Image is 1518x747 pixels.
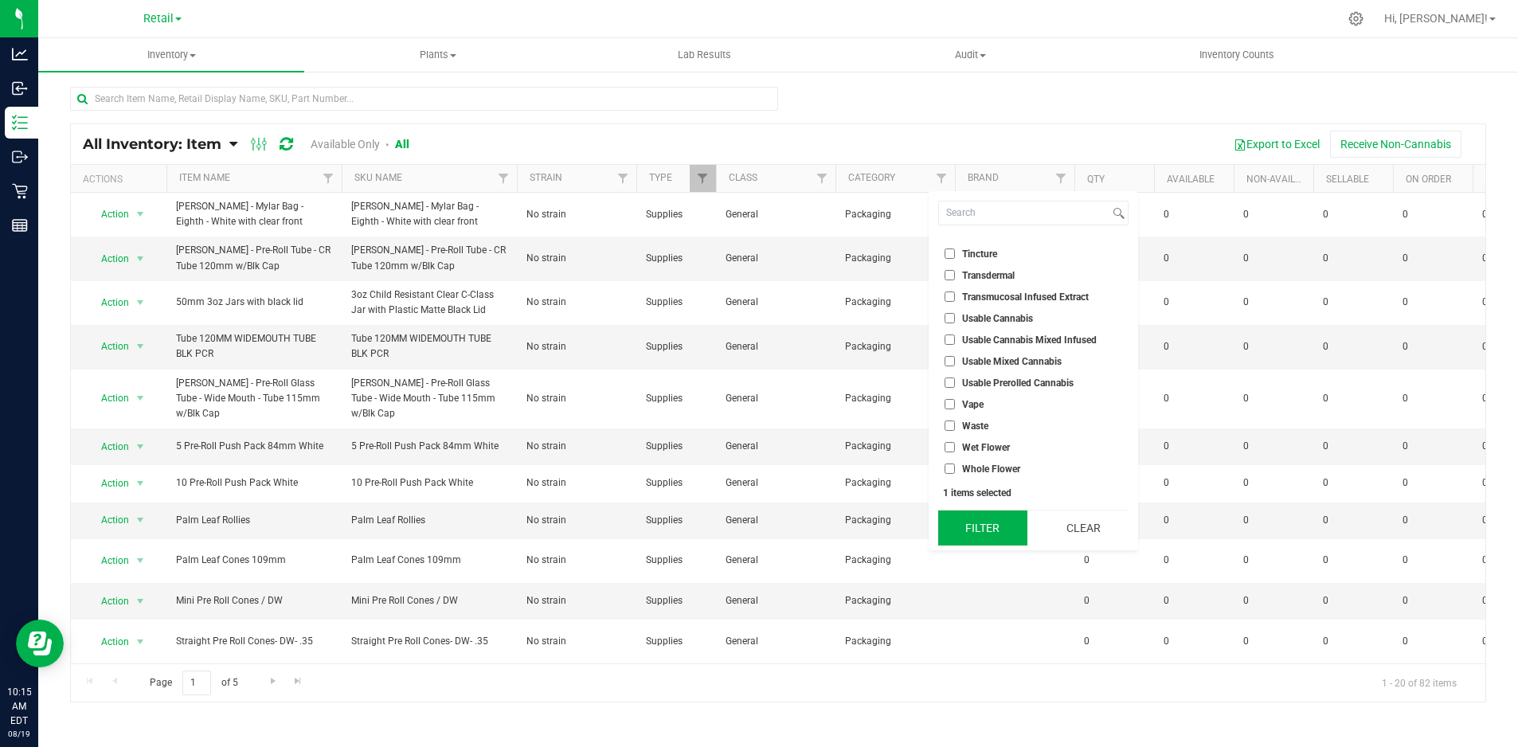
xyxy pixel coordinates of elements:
[1323,339,1383,354] span: 0
[7,685,31,728] p: 10:15 AM EDT
[1330,131,1461,158] button: Receive Non-Cannabis
[1164,553,1224,568] span: 0
[646,634,706,649] span: Supplies
[131,436,151,458] span: select
[526,513,627,528] span: No strain
[962,378,1074,388] span: Usable Prerolled Cannabis
[179,172,230,183] a: Item Name
[1323,475,1383,491] span: 0
[131,248,151,270] span: select
[1403,593,1463,608] span: 0
[1384,12,1488,25] span: Hi, [PERSON_NAME]!
[610,165,636,192] a: Filter
[945,313,955,323] input: Usable Cannabis
[1369,671,1469,694] span: 1 - 20 of 82 items
[962,464,1020,474] span: Whole Flower
[395,138,409,151] a: All
[656,48,753,62] span: Lab Results
[131,590,151,612] span: select
[649,172,672,183] a: Type
[12,183,28,199] inline-svg: Retail
[729,172,757,183] a: Class
[87,387,130,409] span: Action
[845,439,945,454] span: Packaging
[12,149,28,165] inline-svg: Outbound
[87,248,130,270] span: Action
[526,251,627,266] span: No strain
[845,634,945,649] span: Packaging
[1346,11,1366,26] div: Manage settings
[726,251,826,266] span: General
[1164,513,1224,528] span: 0
[646,513,706,528] span: Supplies
[526,391,627,406] span: No strain
[571,38,837,72] a: Lab Results
[1323,391,1383,406] span: 0
[351,553,507,568] span: Palm Leaf Cones 109mm
[176,243,332,273] span: [PERSON_NAME] - Pre-Roll Tube - CR Tube 120mm w/Blk Cap
[12,217,28,233] inline-svg: Reports
[945,463,955,474] input: Whole Flower
[945,334,955,345] input: Usable Cannabis Mixed Infused
[646,439,706,454] span: Supplies
[351,287,507,318] span: 3oz Child Resistant Clear C-Class Jar with Plastic Matte Black Lid
[351,243,507,273] span: [PERSON_NAME] - Pre-Roll Tube - CR Tube 120mm w/Blk Cap
[354,172,402,183] a: SKU Name
[945,356,955,366] input: Usable Mixed Cannabis
[136,671,251,695] span: Page of 5
[845,391,945,406] span: Packaging
[526,295,627,310] span: No strain
[83,135,221,153] span: All Inventory: Item
[962,443,1010,452] span: Wet Flower
[351,199,507,229] span: [PERSON_NAME] - Mylar Bag - Eighth - White with clear front
[646,295,706,310] span: Supplies
[16,620,64,667] iframe: Resource center
[143,12,174,25] span: Retail
[1243,593,1304,608] span: 0
[526,339,627,354] span: No strain
[311,138,380,151] a: Available Only
[351,331,507,362] span: Tube 120MM WIDEMOUTH TUBE BLK PCR
[845,593,945,608] span: Packaging
[726,553,826,568] span: General
[1246,174,1317,185] a: Non-Available
[1403,207,1463,222] span: 0
[943,487,1124,499] div: 1 items selected
[845,513,945,528] span: Packaging
[530,172,562,183] a: Strain
[845,339,945,354] span: Packaging
[1084,553,1144,568] span: 0
[176,513,332,528] span: Palm Leaf Rollies
[938,510,1027,546] button: Filter
[726,339,826,354] span: General
[646,207,706,222] span: Supplies
[1223,131,1330,158] button: Export to Excel
[845,295,945,310] span: Packaging
[176,376,332,422] span: [PERSON_NAME] - Pre-Roll Glass Tube - Wide Mouth - Tube 115mm w/Blk Cap
[287,671,310,692] a: Go to the last page
[176,199,332,229] span: [PERSON_NAME] - Mylar Bag - Eighth - White with clear front
[1164,295,1224,310] span: 0
[968,172,999,183] a: Brand
[1167,174,1215,185] a: Available
[305,48,569,62] span: Plants
[646,553,706,568] span: Supplies
[351,593,507,608] span: Mini Pre Roll Cones / DW
[87,509,130,531] span: Action
[38,48,304,62] span: Inventory
[131,387,151,409] span: select
[837,38,1103,72] a: Audit
[526,475,627,491] span: No strain
[12,80,28,96] inline-svg: Inbound
[176,331,332,362] span: Tube 120MM WIDEMOUTH TUBE BLK PCR
[1323,207,1383,222] span: 0
[1164,391,1224,406] span: 0
[131,335,151,358] span: select
[962,335,1097,345] span: Usable Cannabis Mixed Infused
[526,553,627,568] span: No strain
[1403,634,1463,649] span: 0
[1403,251,1463,266] span: 0
[315,165,342,192] a: Filter
[176,439,332,454] span: 5 Pre-Roll Push Pack 84mm White
[962,421,988,431] span: Waste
